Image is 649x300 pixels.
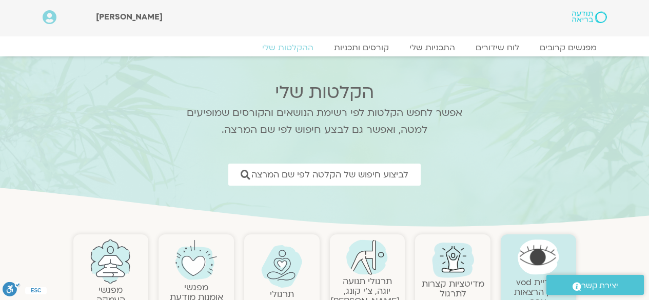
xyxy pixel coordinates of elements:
[465,43,529,53] a: לוח שידורים
[324,43,399,53] a: קורסים ותכניות
[251,170,408,179] span: לביצוע חיפוש של הקלטה לפי שם המרצה
[546,275,644,295] a: יצירת קשר
[252,43,324,53] a: ההקלטות שלי
[43,43,607,53] nav: Menu
[96,11,163,23] span: [PERSON_NAME]
[422,278,484,299] a: מדיטציות קצרות לתרגול
[228,164,421,186] a: לביצוע חיפוש של הקלטה לפי שם המרצה
[173,82,476,103] h2: הקלטות שלי
[581,279,618,293] span: יצירת קשר
[529,43,607,53] a: מפגשים קרובים
[399,43,465,53] a: התכניות שלי
[173,105,476,138] p: אפשר לחפש הקלטות לפי רשימת הנושאים והקורסים שמופיעים למטה, ואפשר גם לבצע חיפוש לפי שם המרצה.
